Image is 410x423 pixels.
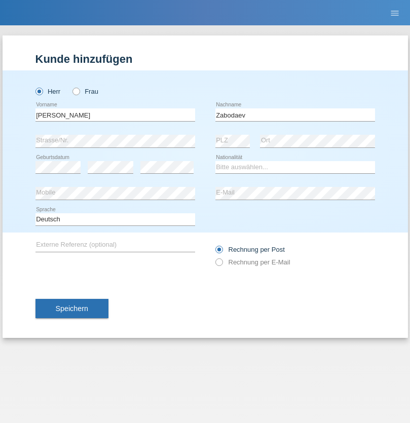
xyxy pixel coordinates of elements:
[72,88,98,95] label: Frau
[35,88,42,94] input: Herr
[215,258,290,266] label: Rechnung per E-Mail
[215,258,222,271] input: Rechnung per E-Mail
[385,10,405,16] a: menu
[390,8,400,18] i: menu
[215,246,285,253] label: Rechnung per Post
[35,88,61,95] label: Herr
[215,246,222,258] input: Rechnung per Post
[56,304,88,313] span: Speichern
[35,299,108,318] button: Speichern
[72,88,79,94] input: Frau
[35,53,375,65] h1: Kunde hinzufügen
